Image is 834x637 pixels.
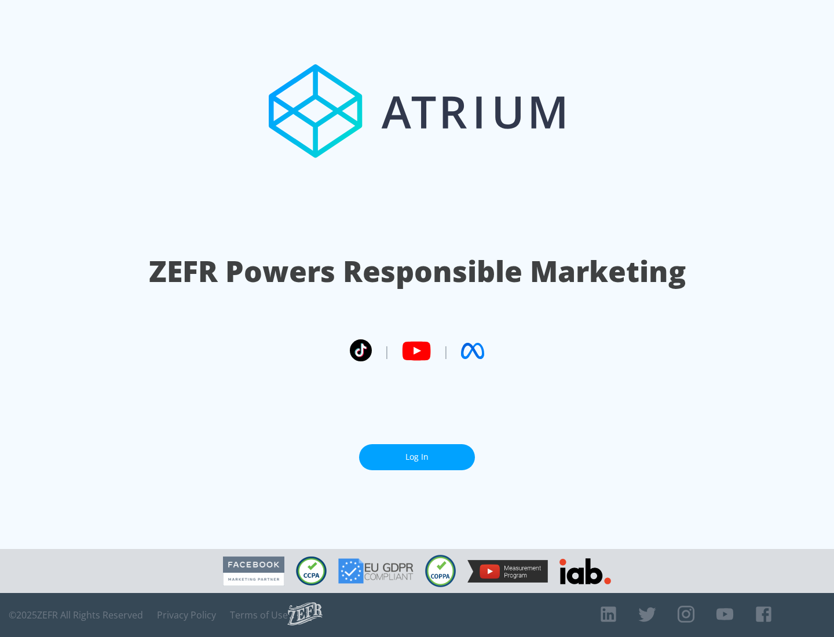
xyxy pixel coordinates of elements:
a: Terms of Use [230,609,288,621]
img: CCPA Compliant [296,557,327,585]
img: COPPA Compliant [425,555,456,587]
img: YouTube Measurement Program [467,560,548,583]
img: GDPR Compliant [338,558,414,584]
img: Facebook Marketing Partner [223,557,284,586]
span: © 2025 ZEFR All Rights Reserved [9,609,143,621]
a: Log In [359,444,475,470]
a: Privacy Policy [157,609,216,621]
h1: ZEFR Powers Responsible Marketing [149,251,686,291]
span: | [442,342,449,360]
span: | [383,342,390,360]
img: IAB [559,558,611,584]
